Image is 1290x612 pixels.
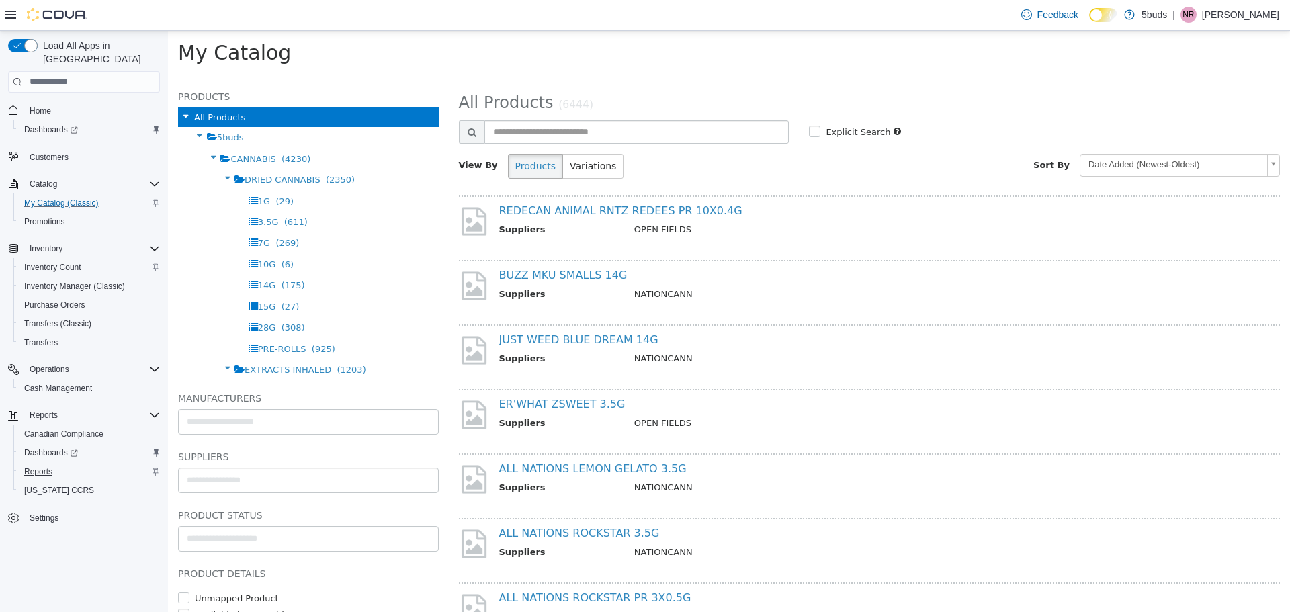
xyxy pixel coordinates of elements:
[456,579,1082,596] td: NATIONCANN
[291,174,321,207] img: missing-image.png
[390,68,425,80] small: (6444)
[19,445,83,461] a: Dashboards
[19,316,160,332] span: Transfers (Classic)
[24,466,52,477] span: Reports
[13,193,165,212] button: My Catalog (Classic)
[90,165,102,175] span: 1G
[3,239,165,258] button: Inventory
[13,212,165,231] button: Promotions
[3,147,165,167] button: Customers
[291,367,321,400] img: missing-image.png
[10,10,123,34] span: My Catalog
[24,281,125,292] span: Inventory Manager (Classic)
[30,410,58,421] span: Reports
[24,176,160,192] span: Catalog
[19,278,160,294] span: Inventory Manager (Classic)
[158,144,187,154] span: (2350)
[19,278,130,294] a: Inventory Manager (Classic)
[24,407,63,423] button: Reports
[3,101,165,120] button: Home
[456,192,1082,209] td: OPEN FIELDS
[3,406,165,425] button: Reports
[456,257,1082,273] td: NATIONCANN
[456,386,1082,402] td: OPEN FIELDS
[19,445,160,461] span: Dashboards
[24,361,75,378] button: Operations
[114,249,137,259] span: (175)
[1089,8,1117,22] input: Dark Mode
[291,238,321,271] img: missing-image.png
[10,58,271,74] h5: Products
[1180,7,1197,23] div: Nicole Ryland
[13,296,165,314] button: Purchase Orders
[24,102,160,119] span: Home
[19,195,104,211] a: My Catalog (Classic)
[24,241,160,257] span: Inventory
[1172,7,1175,23] p: |
[24,198,99,208] span: My Catalog (Classic)
[19,335,160,351] span: Transfers
[19,122,160,138] span: Dashboards
[456,321,1082,338] td: NATIONCANN
[24,148,160,165] span: Customers
[24,300,85,310] span: Purchase Orders
[90,228,108,238] span: 10G
[24,318,91,329] span: Transfers (Classic)
[291,496,321,529] img: missing-image.png
[1182,7,1194,23] span: NR
[19,195,160,211] span: My Catalog (Classic)
[24,561,111,574] label: Unmapped Product
[331,515,456,531] th: Suppliers
[26,81,77,91] span: All Products
[13,462,165,481] button: Reports
[38,39,160,66] span: Load All Apps in [GEOGRAPHIC_DATA]
[24,510,64,526] a: Settings
[114,271,132,281] span: (27)
[1016,1,1084,28] a: Feedback
[3,360,165,379] button: Operations
[24,216,65,227] span: Promotions
[19,122,83,138] a: Dashboards
[30,243,62,254] span: Inventory
[90,292,108,302] span: 28G
[30,105,51,116] span: Home
[331,257,456,273] th: Suppliers
[331,496,492,509] a: ALL NATIONS ROCKSTAR 3.5G
[456,515,1082,531] td: NATIONCANN
[1037,8,1078,21] span: Feedback
[13,314,165,333] button: Transfers (Classic)
[291,303,321,336] img: missing-image.png
[456,450,1082,467] td: NATIONCANN
[13,277,165,296] button: Inventory Manager (Classic)
[19,482,99,498] a: [US_STATE] CCRS
[77,334,163,344] span: EXTRACTS INHALED
[114,123,142,133] span: (4230)
[24,262,81,273] span: Inventory Count
[912,124,1094,144] span: Date Added (Newest-Oldest)
[331,386,456,402] th: Suppliers
[144,313,167,323] span: (925)
[19,380,97,396] a: Cash Management
[30,152,69,163] span: Customers
[114,292,137,302] span: (308)
[90,186,111,196] span: 3.5G
[24,361,160,378] span: Operations
[1202,7,1279,23] p: [PERSON_NAME]
[19,259,87,275] a: Inventory Count
[24,578,122,591] label: Available by Dropship
[331,192,456,209] th: Suppliers
[107,165,126,175] span: (29)
[331,579,456,596] th: Suppliers
[30,513,58,523] span: Settings
[13,379,165,398] button: Cash Management
[331,450,456,467] th: Suppliers
[24,149,74,165] a: Customers
[90,271,108,281] span: 15G
[291,129,330,139] span: View By
[90,207,102,217] span: 7G
[331,431,519,444] a: ALL NATIONS LEMON GELATO 3.5G
[13,425,165,443] button: Canadian Compliance
[24,383,92,394] span: Cash Management
[114,228,126,238] span: (6)
[1142,7,1167,23] p: 5buds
